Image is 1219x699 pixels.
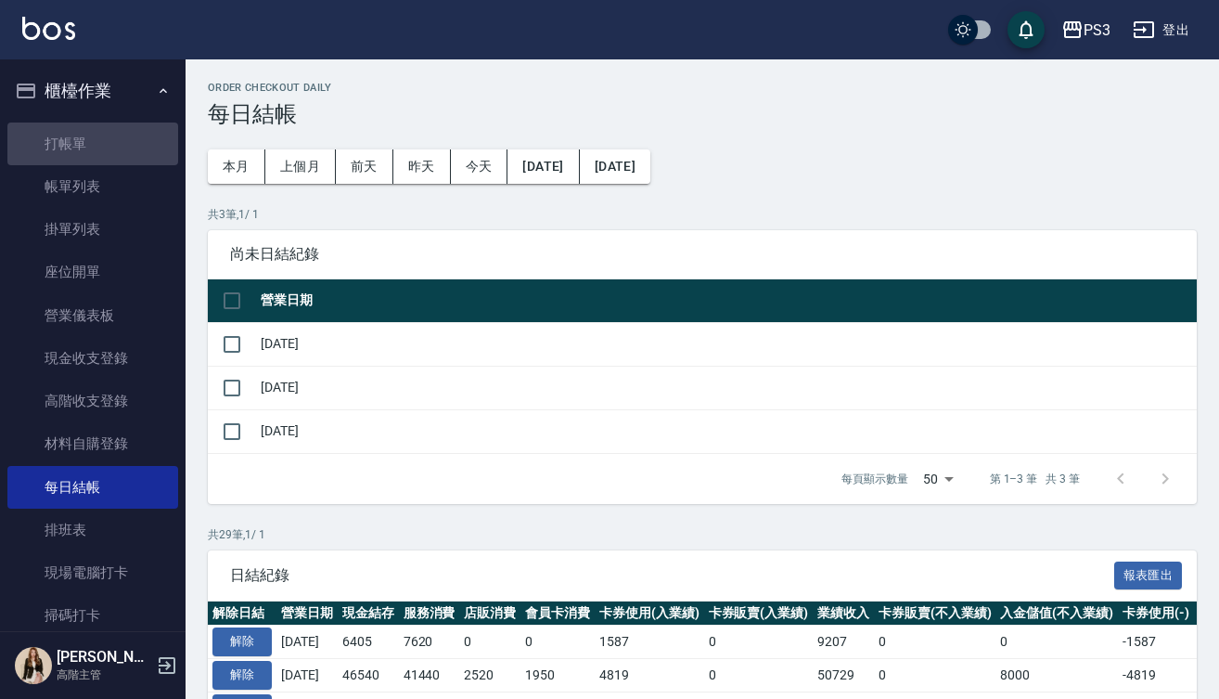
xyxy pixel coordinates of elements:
img: Logo [22,17,75,40]
td: [DATE] [256,409,1197,453]
a: 排班表 [7,509,178,551]
th: 卡券販賣(不入業績) [874,602,996,626]
th: 卡券販賣(入業績) [704,602,814,626]
td: 1587 [595,626,704,659]
button: 解除 [212,628,272,656]
th: 卡券使用(-) [1118,602,1194,626]
td: 41440 [399,659,460,693]
h3: 每日結帳 [208,101,1197,127]
td: 0 [520,626,595,659]
td: 9207 [813,626,874,659]
p: 每頁顯示數量 [841,471,908,487]
td: 0 [704,626,814,659]
button: 登出 [1125,13,1197,47]
h2: Order checkout daily [208,82,1197,94]
a: 現金收支登錄 [7,337,178,380]
a: 掛單列表 [7,208,178,251]
a: 材料自購登錄 [7,422,178,465]
td: 0 [995,626,1118,659]
th: 會員卡消費 [520,602,595,626]
button: 解除 [212,661,272,690]
button: PS3 [1054,11,1118,49]
p: 共 29 筆, 1 / 1 [208,526,1197,543]
td: 46540 [338,659,399,693]
button: 上個月 [265,149,336,184]
td: 8000 [995,659,1118,693]
td: 4819 [595,659,704,693]
button: 報表匯出 [1114,562,1183,590]
td: [DATE] [276,626,338,659]
button: 本月 [208,149,265,184]
td: 50729 [813,659,874,693]
td: [DATE] [256,366,1197,409]
button: save [1007,11,1045,48]
th: 服務消費 [399,602,460,626]
button: 櫃檯作業 [7,67,178,115]
span: 日結紀錄 [230,566,1114,585]
h5: [PERSON_NAME] [57,648,151,667]
div: PS3 [1084,19,1110,42]
td: 0 [704,659,814,693]
th: 營業日期 [256,279,1197,323]
p: 高階主管 [57,667,151,683]
th: 入金儲值(不入業績) [995,602,1118,626]
a: 座位開單 [7,251,178,293]
a: 營業儀表板 [7,294,178,337]
td: [DATE] [256,322,1197,366]
th: 解除日結 [208,602,276,626]
td: 0 [874,659,996,693]
th: 營業日期 [276,602,338,626]
button: [DATE] [507,149,579,184]
img: Person [15,647,52,684]
th: 店販消費 [459,602,520,626]
td: -4819 [1118,659,1194,693]
td: 2520 [459,659,520,693]
th: 業績收入 [813,602,874,626]
a: 現場電腦打卡 [7,551,178,594]
button: [DATE] [580,149,650,184]
th: 現金結存 [338,602,399,626]
p: 第 1–3 筆 共 3 筆 [990,471,1080,487]
td: [DATE] [276,659,338,693]
td: -1587 [1118,626,1194,659]
a: 帳單列表 [7,165,178,208]
td: 1950 [520,659,595,693]
button: 前天 [336,149,393,184]
th: 卡券使用(入業績) [595,602,704,626]
button: 今天 [451,149,508,184]
td: 7620 [399,626,460,659]
button: 昨天 [393,149,451,184]
td: 0 [459,626,520,659]
a: 高階收支登錄 [7,380,178,422]
a: 報表匯出 [1114,565,1183,583]
p: 共 3 筆, 1 / 1 [208,206,1197,223]
a: 每日結帳 [7,466,178,509]
span: 尚未日結紀錄 [230,245,1174,264]
td: 0 [874,626,996,659]
a: 打帳單 [7,123,178,165]
td: 6405 [338,626,399,659]
a: 掃碼打卡 [7,594,178,637]
div: 50 [916,454,960,504]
